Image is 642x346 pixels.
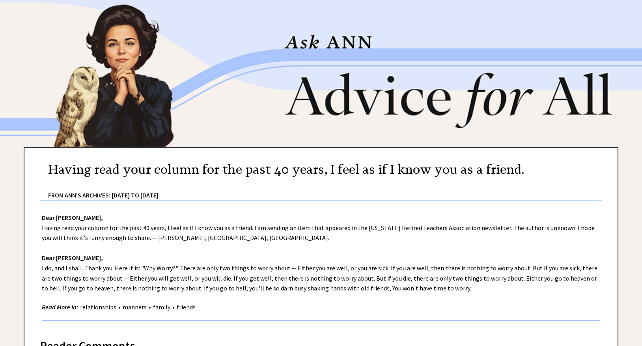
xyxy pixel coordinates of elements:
[48,179,602,200] div: From Ann's Archives: [DATE] to [DATE]
[175,303,198,311] a: friends
[24,201,618,329] div: Having read your column for the past 40 years, I feel as if I know you as a friend. I am sending ...
[42,254,103,262] strong: Dear [PERSON_NAME],
[151,303,172,311] a: family
[42,303,78,311] strong: Read More In:
[78,303,118,311] a: relationships
[42,214,103,221] strong: Dear [PERSON_NAME],
[48,160,524,179] h2: Having read your column for the past 40 years, I feel as if I know you as a friend.
[121,303,149,311] a: manners
[42,302,198,312] div: • • •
